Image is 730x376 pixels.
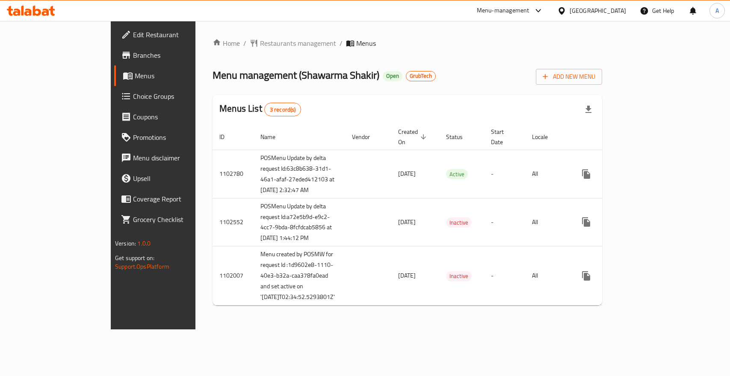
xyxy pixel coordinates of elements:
[532,132,559,142] span: Locale
[254,150,345,198] td: POSMenu Update by delta request Id:63c8b638-31d1-46a1-afaf-27eded412103 at [DATE] 2:32:47 AM
[133,30,226,40] span: Edit Restaurant
[115,238,136,249] span: Version:
[114,127,233,148] a: Promotions
[264,103,301,116] div: Total records count
[398,127,429,147] span: Created On
[265,106,301,114] span: 3 record(s)
[213,150,254,198] td: 1102780
[446,217,472,228] div: Inactive
[398,168,416,179] span: [DATE]
[254,246,345,305] td: Menu created by POSMW for request Id :1d9602e8-1110-40e3-b32a-caa378fa0ead and set active on '[DA...
[133,91,226,101] span: Choice Groups
[715,6,719,15] span: A
[114,65,233,86] a: Menus
[133,194,226,204] span: Coverage Report
[114,86,233,107] a: Choice Groups
[597,164,617,184] button: Change Status
[569,124,665,150] th: Actions
[133,214,226,225] span: Grocery Checklist
[536,69,602,85] button: Add New Menu
[477,6,529,16] div: Menu-management
[383,72,402,80] span: Open
[398,216,416,228] span: [DATE]
[133,132,226,142] span: Promotions
[219,132,236,142] span: ID
[525,150,569,198] td: All
[115,261,169,272] a: Support.OpsPlatform
[446,271,472,281] span: Inactive
[578,99,599,120] div: Export file
[570,6,626,15] div: [GEOGRAPHIC_DATA]
[356,38,376,48] span: Menus
[576,164,597,184] button: more
[213,246,254,305] td: 1102007
[250,38,336,48] a: Restaurants management
[135,71,226,81] span: Menus
[383,71,402,81] div: Open
[114,24,233,45] a: Edit Restaurant
[576,266,597,286] button: more
[114,189,233,209] a: Coverage Report
[484,150,525,198] td: -
[406,72,435,80] span: GrubTech
[398,270,416,281] span: [DATE]
[114,168,233,189] a: Upsell
[213,124,665,306] table: enhanced table
[525,198,569,246] td: All
[340,38,343,48] li: /
[597,266,617,286] button: Change Status
[213,198,254,246] td: 1102552
[525,246,569,305] td: All
[446,218,472,228] span: Inactive
[133,173,226,184] span: Upsell
[213,65,379,85] span: Menu management ( Shawarma Shakir )
[114,148,233,168] a: Menu disclaimer
[219,102,301,116] h2: Menus List
[352,132,381,142] span: Vendor
[133,112,226,122] span: Coupons
[137,238,151,249] span: 1.0.0
[114,45,233,65] a: Branches
[484,246,525,305] td: -
[260,38,336,48] span: Restaurants management
[133,50,226,60] span: Branches
[446,169,468,179] span: Active
[213,38,602,48] nav: breadcrumb
[114,107,233,127] a: Coupons
[446,132,474,142] span: Status
[576,212,597,232] button: more
[484,198,525,246] td: -
[446,271,472,281] div: Inactive
[243,38,246,48] li: /
[254,198,345,246] td: POSMenu Update by delta request Id:a72e5b9d-e9c2-4cc7-9bda-8fcfdcab5856 at [DATE] 1:44:12 PM
[491,127,515,147] span: Start Date
[543,71,595,82] span: Add New Menu
[597,212,617,232] button: Change Status
[133,153,226,163] span: Menu disclaimer
[115,252,154,263] span: Get support on:
[260,132,287,142] span: Name
[114,209,233,230] a: Grocery Checklist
